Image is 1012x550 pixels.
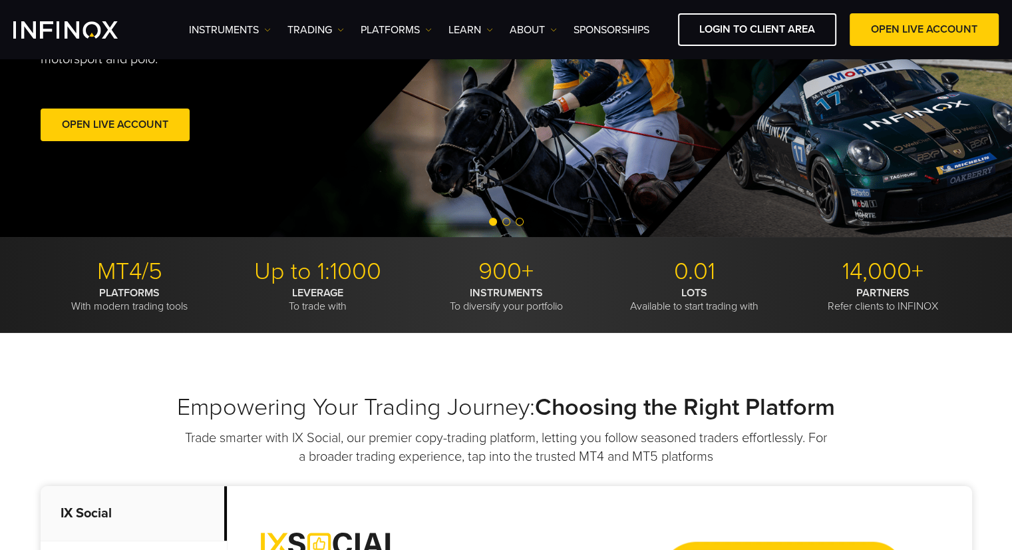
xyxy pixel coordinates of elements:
[502,218,510,226] span: Go to slide 2
[361,22,432,38] a: PLATFORMS
[489,218,497,226] span: Go to slide 1
[229,286,407,313] p: To trade with
[41,393,972,422] h2: Empowering Your Trading Journey:
[41,257,219,286] p: MT4/5
[516,218,524,226] span: Go to slide 3
[99,286,160,300] strong: PLATFORMS
[856,286,910,300] strong: PARTNERS
[470,286,543,300] strong: INSTRUMENTS
[41,109,190,141] a: Open Live Account
[794,257,972,286] p: 14,000+
[417,257,595,286] p: 900+
[535,393,835,421] strong: Choosing the Right Platform
[510,22,557,38] a: ABOUT
[184,429,829,466] p: Trade smarter with IX Social, our premier copy-trading platform, letting you follow seasoned trad...
[41,486,227,541] p: IX Social
[287,22,344,38] a: TRADING
[850,13,999,46] a: OPEN LIVE ACCOUNT
[417,286,595,313] p: To diversify your portfolio
[678,13,836,46] a: LOGIN TO CLIENT AREA
[13,21,149,39] a: INFINOX Logo
[681,286,707,300] strong: LOTS
[229,257,407,286] p: Up to 1:1000
[605,286,784,313] p: Available to start trading with
[292,286,343,300] strong: LEVERAGE
[605,257,784,286] p: 0.01
[189,22,271,38] a: Instruments
[794,286,972,313] p: Refer clients to INFINOX
[574,22,649,38] a: SPONSORSHIPS
[41,286,219,313] p: With modern trading tools
[448,22,493,38] a: Learn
